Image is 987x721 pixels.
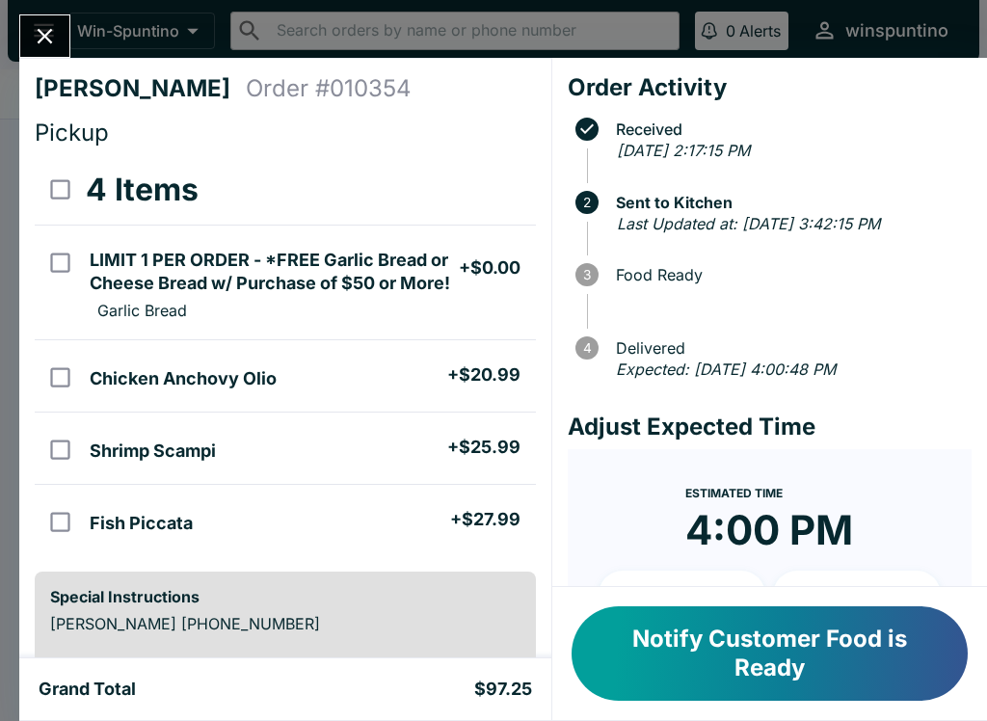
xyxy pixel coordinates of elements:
em: Last Updated at: [DATE] 3:42:15 PM [617,214,880,233]
span: Estimated Time [685,486,783,500]
text: 4 [582,340,591,356]
h3: 4 Items [86,171,199,209]
span: Sent to Kitchen [606,194,972,211]
span: Delivered [606,339,972,357]
time: 4:00 PM [685,505,853,555]
em: [DATE] 2:17:15 PM [617,141,750,160]
h5: + $20.99 [447,363,520,387]
h5: Grand Total [39,678,136,701]
span: Food Ready [606,266,972,283]
text: 2 [583,195,591,210]
h4: [PERSON_NAME] [35,74,246,103]
h5: $97.25 [474,678,532,701]
p: Garlic Bread [97,301,187,320]
table: orders table [35,155,536,556]
text: 3 [583,267,591,282]
h5: + $25.99 [447,436,520,459]
span: Pickup [35,119,109,147]
em: Expected: [DATE] 4:00:48 PM [616,360,836,379]
span: Received [606,120,972,138]
h5: LIMIT 1 PER ORDER - *FREE Garlic Bread or Cheese Bread w/ Purchase of $50 or More! [90,249,458,295]
h5: Fish Piccata [90,512,193,535]
h5: + $27.99 [450,508,520,531]
h6: Special Instructions [50,587,520,606]
p: [PERSON_NAME] [PHONE_NUMBER] [50,614,520,633]
h5: Chicken Anchovy Olio [90,367,277,390]
h4: Order Activity [568,73,972,102]
h5: Shrimp Scampi [90,440,216,463]
h5: + $0.00 [459,256,520,280]
h4: Order # 010354 [246,74,412,103]
h4: Adjust Expected Time [568,413,972,441]
button: Notify Customer Food is Ready [572,606,968,701]
button: + 20 [773,571,941,619]
button: Close [20,15,69,57]
button: + 10 [599,571,766,619]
